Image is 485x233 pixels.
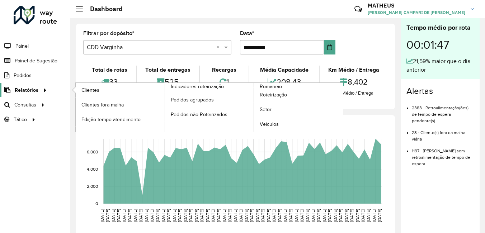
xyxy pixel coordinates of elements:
text: [DATE] [211,209,215,222]
text: [DATE] [316,209,321,222]
span: [PERSON_NAME] CAMPARI DE [PERSON_NAME] [368,9,465,16]
text: 6,000 [87,149,98,154]
text: [DATE] [122,209,126,222]
div: 21,59% maior que o dia anterior [406,57,474,74]
span: Indicadores roteirização [171,83,224,90]
a: Pedidos agrupados [165,92,254,107]
span: Roteirização [260,91,287,99]
button: Choose Date [324,40,336,54]
text: [DATE] [194,209,199,222]
text: [DATE] [333,209,338,222]
a: Roteirização [254,88,343,102]
text: [DATE] [377,209,382,222]
text: [DATE] [272,209,276,222]
span: Setor [260,106,272,113]
span: Clientes fora malha [81,101,124,109]
text: [DATE] [150,209,154,222]
text: [DATE] [277,209,282,222]
text: [DATE] [283,209,287,222]
text: [DATE] [188,209,193,222]
text: [DATE] [111,209,116,222]
span: Clientes [81,86,99,94]
div: Km Médio / Entrega [321,66,386,74]
text: [DATE] [155,209,160,222]
text: [DATE] [116,209,121,222]
span: Pedidos [14,72,32,79]
div: Tempo médio por rota [406,23,474,33]
text: [DATE] [161,209,165,222]
div: Total de rotas [85,66,134,74]
text: 2,000 [87,184,98,189]
text: [DATE] [322,209,326,222]
text: [DATE] [244,209,249,222]
div: 208,43 [251,74,317,90]
text: [DATE] [260,209,265,222]
text: [DATE] [127,209,132,222]
span: Consultas [14,101,36,109]
h2: Dashboard [83,5,123,13]
a: Indicadores roteirização [76,83,254,132]
div: Média Capacidade [251,66,317,74]
text: 0 [95,201,98,206]
span: Pedidos não Roteirizados [171,111,227,118]
div: Km Médio / Entrega [321,90,386,97]
a: Clientes [76,83,165,97]
li: 1197 - [PERSON_NAME] sem retroalimentação de tempo de espera [412,142,474,167]
span: Tático [14,116,27,123]
div: 1 [202,74,247,90]
text: [DATE] [177,209,182,222]
text: [DATE] [344,209,349,222]
text: 4,000 [87,167,98,171]
text: [DATE] [233,209,237,222]
h4: Alertas [406,86,474,96]
span: Relatórios [15,86,38,94]
text: [DATE] [166,209,171,222]
text: [DATE] [361,209,365,222]
li: 23 - Cliente(s) fora da malha viária [412,124,474,142]
a: Setor [254,103,343,117]
a: Edição tempo atendimento [76,112,165,127]
text: [DATE] [294,209,298,222]
a: Contato Rápido [350,1,366,17]
div: 00:01:47 [406,33,474,57]
span: Veículos [260,120,279,128]
span: Pedidos agrupados [171,96,214,104]
text: [DATE] [266,209,271,222]
li: 2383 - Retroalimentação(ões) de tempo de espera pendente(s) [412,99,474,124]
text: [DATE] [288,209,293,222]
text: [DATE] [205,209,210,222]
text: [DATE] [366,209,371,222]
text: [DATE] [222,209,226,222]
text: [DATE] [338,209,343,222]
text: [DATE] [300,209,304,222]
div: 525 [138,74,197,90]
div: 33 [85,74,134,90]
text: [DATE] [144,209,149,222]
div: Recargas [202,66,247,74]
div: Total de entregas [138,66,197,74]
label: Filtrar por depósito [83,29,135,38]
h3: MATHEUS [368,2,465,9]
text: [DATE] [305,209,310,222]
text: [DATE] [355,209,360,222]
span: Painel [15,42,29,50]
label: Data [240,29,254,38]
text: [DATE] [172,209,176,222]
span: Edição tempo atendimento [81,116,141,123]
text: [DATE] [133,209,137,222]
a: Clientes fora malha [76,98,165,112]
text: [DATE] [138,209,143,222]
a: Romaneio [165,83,343,132]
text: [DATE] [216,209,221,222]
text: [DATE] [311,209,315,222]
text: [DATE] [199,209,204,222]
text: [DATE] [100,209,104,222]
span: Romaneio [260,83,282,90]
span: Clear all [216,43,222,52]
a: Veículos [254,117,343,132]
text: [DATE] [249,209,254,222]
text: [DATE] [227,209,232,222]
text: [DATE] [349,209,354,222]
text: [DATE] [372,209,376,222]
text: [DATE] [255,209,260,222]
